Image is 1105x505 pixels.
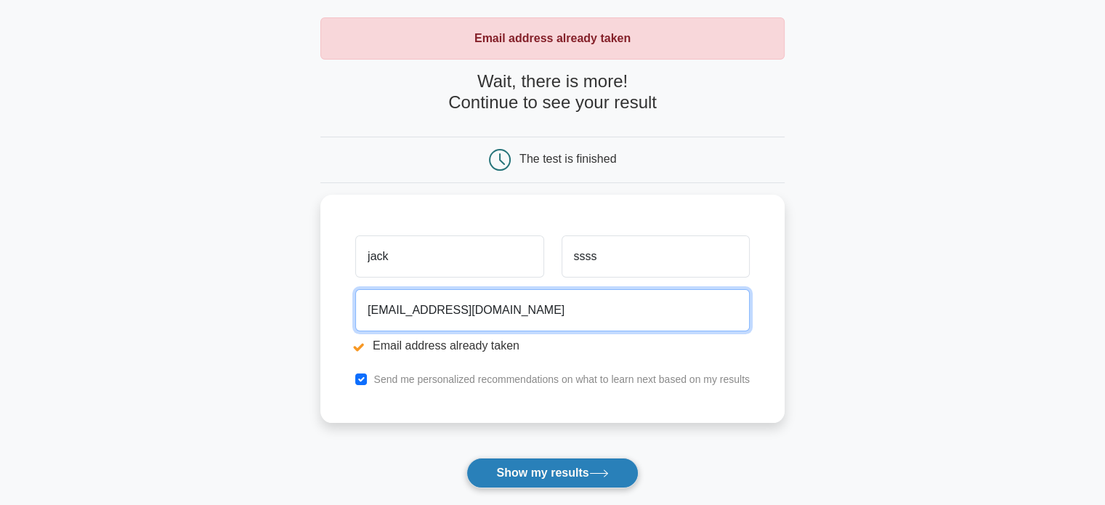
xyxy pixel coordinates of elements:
[320,71,785,113] h4: Wait, there is more! Continue to see your result
[466,458,638,488] button: Show my results
[562,235,750,278] input: Last name
[355,289,750,331] input: Email
[474,32,631,44] strong: Email address already taken
[355,337,750,355] li: Email address already taken
[519,153,616,165] div: The test is finished
[355,235,543,278] input: First name
[373,373,750,385] label: Send me personalized recommendations on what to learn next based on my results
